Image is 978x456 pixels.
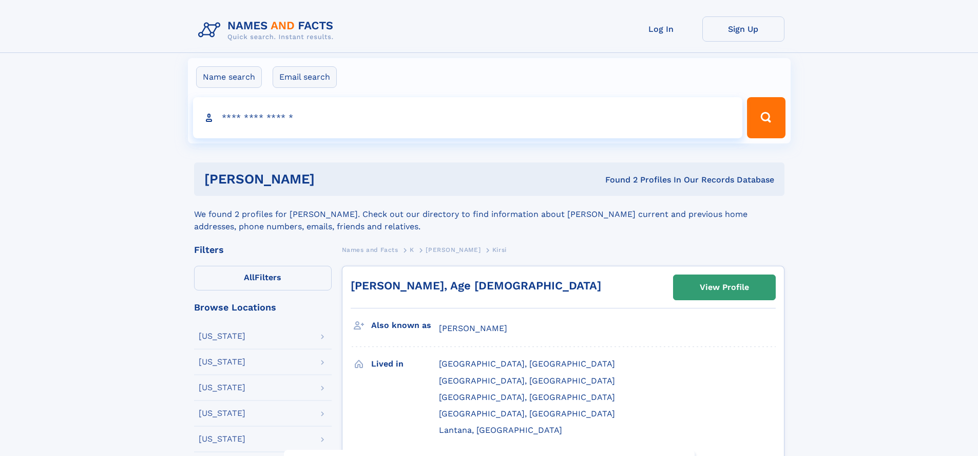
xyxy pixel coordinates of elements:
div: [US_STATE] [199,435,245,443]
span: [GEOGRAPHIC_DATA], [GEOGRAPHIC_DATA] [439,376,615,386]
label: Filters [194,266,332,290]
label: Name search [196,66,262,88]
div: [US_STATE] [199,409,245,417]
div: [US_STATE] [199,358,245,366]
h3: Lived in [371,355,439,373]
input: search input [193,97,743,138]
a: K [410,243,414,256]
div: Browse Locations [194,303,332,312]
label: Email search [273,66,337,88]
img: Logo Names and Facts [194,16,342,44]
a: [PERSON_NAME] [426,243,481,256]
div: Filters [194,245,332,254]
div: [US_STATE] [199,332,245,340]
a: Sign Up [702,16,784,42]
button: Search Button [747,97,785,138]
a: [PERSON_NAME], Age [DEMOGRAPHIC_DATA] [351,279,601,292]
span: [PERSON_NAME] [426,246,481,253]
div: We found 2 profiles for [PERSON_NAME]. Check out our directory to find information about [PERSON_... [194,196,784,233]
span: [PERSON_NAME] [439,323,507,333]
h1: [PERSON_NAME] [204,173,460,186]
a: Log In [620,16,702,42]
span: [GEOGRAPHIC_DATA], [GEOGRAPHIC_DATA] [439,392,615,402]
span: All [244,272,255,282]
span: K [410,246,414,253]
a: Names and Facts [342,243,398,256]
span: Kirsi [492,246,507,253]
div: View Profile [700,276,749,299]
span: [GEOGRAPHIC_DATA], [GEOGRAPHIC_DATA] [439,359,615,369]
div: Found 2 Profiles In Our Records Database [460,174,774,186]
span: [GEOGRAPHIC_DATA], [GEOGRAPHIC_DATA] [439,409,615,418]
span: Lantana, [GEOGRAPHIC_DATA] [439,425,562,435]
a: View Profile [674,275,775,300]
h3: Also known as [371,317,439,334]
div: [US_STATE] [199,384,245,392]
